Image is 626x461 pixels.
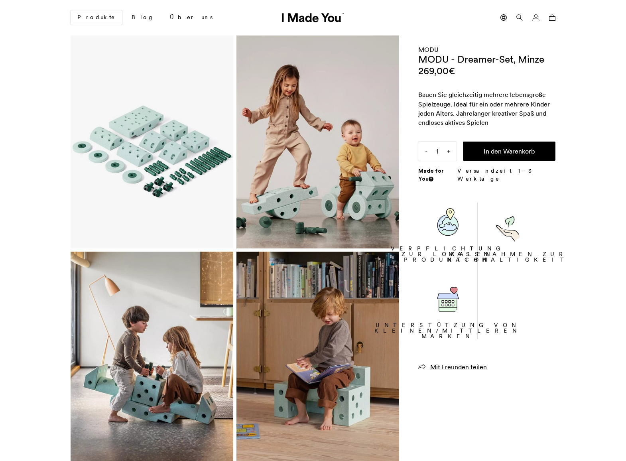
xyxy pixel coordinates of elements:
bdi: 269,00 [418,65,455,77]
p: UNTERSTÜTZUNG VON KLEINEN/MITTLEREN MARKEN [374,322,521,339]
a: Blog [125,11,160,24]
a: Mit Freunden teilen [418,363,487,371]
input: Menge [418,142,457,161]
div: Bauen Sie gleichzeitig mehrere lebensgroße Spielzeuge. Ideal für ein oder mehrere Kinder jeden Al... [418,90,555,127]
span: - [418,142,434,161]
img: Info sign [430,177,432,181]
p: Versandzeit 1-3 Werktage [457,167,555,183]
button: In den Warenkorb [463,142,555,161]
p: VERPFLICHTUNG ZUR LOKALEN PRODUKTION [391,246,505,262]
span: € [449,65,455,77]
a: Produkte [71,10,122,25]
span: + [441,142,457,161]
h1: MODU - Dreamer-Set, Minze [418,54,544,65]
span: Mit Freunden teilen [430,363,487,371]
p: MASSNAHMEN ZUR NACHHALTIGKEIT [447,251,569,262]
strong: Made for You [418,167,444,182]
a: Über uns [163,11,219,24]
a: MODU [418,45,439,53]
